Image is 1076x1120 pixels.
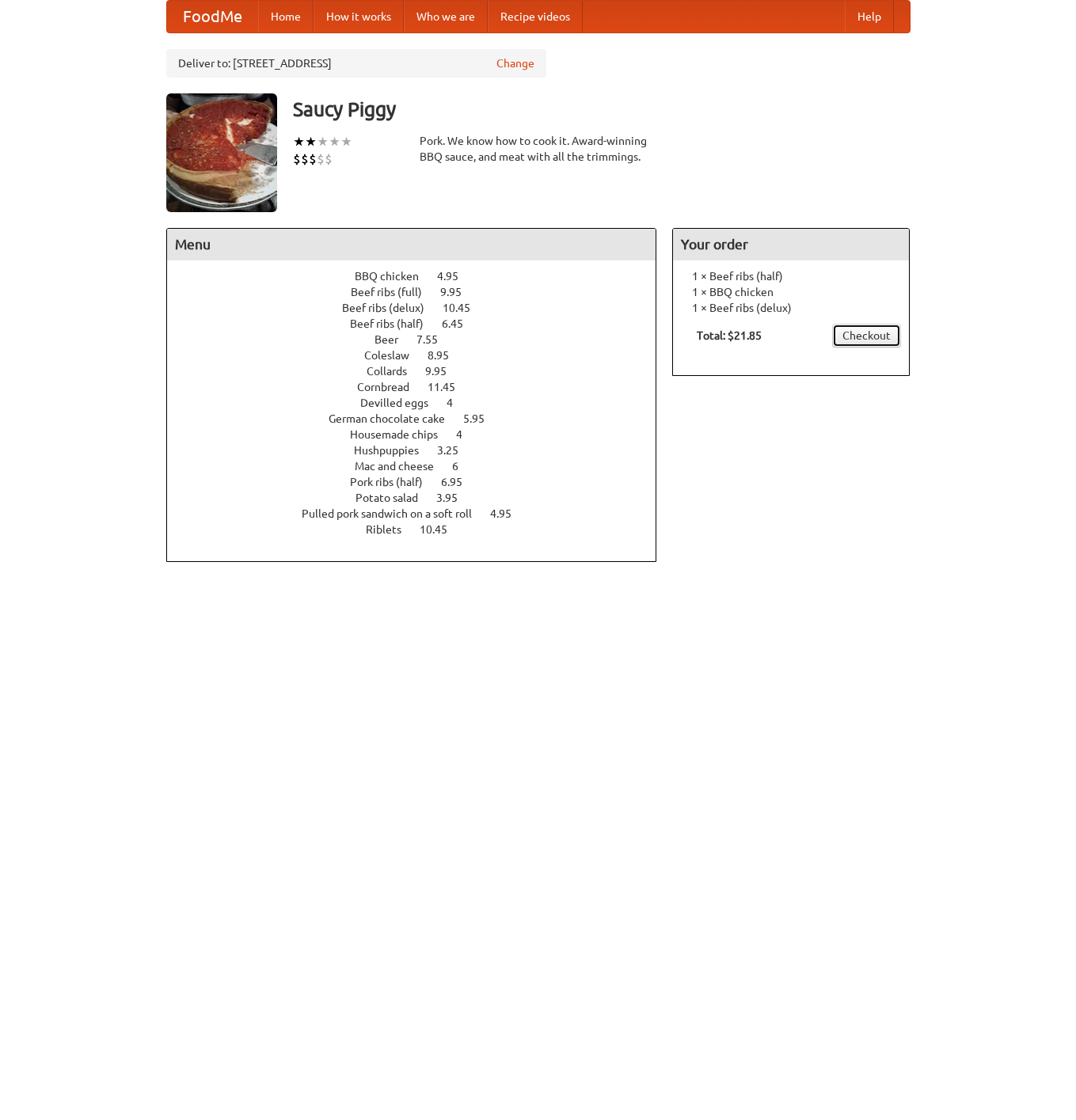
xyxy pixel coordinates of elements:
[354,444,435,457] span: Hushpuppies
[420,523,463,536] span: 10.45
[350,428,492,441] a: Housemade chips 4
[832,324,901,347] a: Checkout
[355,270,488,283] a: BBQ chicken 4.95
[350,317,492,330] a: Beef ribs (half) 6.45
[490,507,527,520] span: 4.95
[351,286,438,298] span: Beef ribs (full)
[350,476,492,488] a: Pork ribs (half) 6.95
[325,150,333,168] li: $
[440,286,477,298] span: 9.95
[342,302,500,314] a: Beef ribs (delux) 10.45
[360,397,482,409] a: Devilled eggs 4
[258,1,314,32] a: Home
[167,229,656,260] h4: Menu
[673,229,909,260] h4: Your order
[350,317,439,330] span: Beef ribs (half)
[428,381,471,393] span: 11.45
[428,349,465,362] span: 8.95
[367,365,476,378] a: Collards 9.95
[681,284,901,300] li: 1 × BBQ chicken
[302,507,541,520] a: Pulled pork sandwich on a soft roll 4.95
[436,492,473,504] span: 3.95
[293,150,301,168] li: $
[845,1,894,32] a: Help
[364,349,478,362] a: Coleslaw 8.95
[305,133,317,150] li: ★
[293,93,911,125] h3: Saucy Piggy
[317,133,329,150] li: ★
[452,460,474,473] span: 6
[301,150,309,168] li: $
[355,460,450,473] span: Mac and cheese
[354,444,488,457] a: Hushpuppies 3.25
[355,270,435,283] span: BBQ chicken
[357,381,485,393] a: Cornbread 11.45
[166,49,546,78] div: Deliver to: [STREET_ADDRESS]
[420,133,657,165] div: Pork. We know how to cook it. Award-winning BBQ sauce, and meat with all the trimmings.
[342,302,440,314] span: Beef ribs (delux)
[329,412,514,425] a: German chocolate cake 5.95
[317,150,325,168] li: $
[167,1,258,32] a: FoodMe
[447,397,469,409] span: 4
[442,317,479,330] span: 6.45
[329,412,461,425] span: German chocolate cake
[425,365,462,378] span: 9.95
[437,270,474,283] span: 4.95
[309,150,317,168] li: $
[404,1,488,32] a: Who we are
[364,349,425,362] span: Coleslaw
[357,381,425,393] span: Cornbread
[681,268,901,284] li: 1 × Beef ribs (half)
[314,1,404,32] a: How it works
[697,329,762,342] b: Total: $21.85
[366,523,477,536] a: Riblets 10.45
[367,365,423,378] span: Collards
[355,492,434,504] span: Potato salad
[166,93,277,212] img: angular.jpg
[350,476,439,488] span: Pork ribs (half)
[293,133,305,150] li: ★
[681,300,901,316] li: 1 × Beef ribs (delux)
[496,55,534,71] a: Change
[441,476,478,488] span: 6.95
[437,444,474,457] span: 3.25
[443,302,486,314] span: 10.45
[329,133,340,150] li: ★
[340,133,352,150] li: ★
[366,523,417,536] span: Riblets
[375,333,467,346] a: Beer 7.55
[375,333,414,346] span: Beer
[488,1,583,32] a: Recipe videos
[360,397,444,409] span: Devilled eggs
[463,412,500,425] span: 5.95
[456,428,478,441] span: 4
[355,460,488,473] a: Mac and cheese 6
[355,492,487,504] a: Potato salad 3.95
[351,286,491,298] a: Beef ribs (full) 9.95
[350,428,454,441] span: Housemade chips
[302,507,488,520] span: Pulled pork sandwich on a soft roll
[416,333,454,346] span: 7.55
